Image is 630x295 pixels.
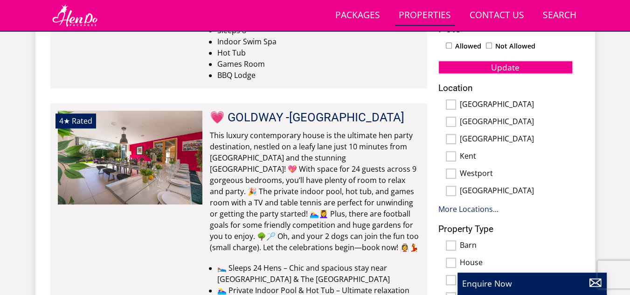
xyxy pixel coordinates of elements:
a: [GEOGRAPHIC_DATA] [289,110,404,124]
img: open-uri20250324-20842-d71f4l.original. [58,111,202,204]
label: Barn [460,241,573,251]
a: 💗 GOLDWAY [210,110,283,124]
a: Packages [332,5,384,26]
h3: Property Type [438,224,573,234]
label: Allowed [455,41,481,51]
button: Update [438,61,573,74]
li: Hot Tub [217,47,420,58]
li: 🛌 Sleeps 24 Hens – Chic and spacious stay near [GEOGRAPHIC_DATA] & The [GEOGRAPHIC_DATA] [217,262,420,285]
label: Not Allowed [495,41,535,51]
span: Update [491,62,519,73]
span: - [286,110,404,124]
li: Indoor Swim Spa [217,36,420,47]
label: [GEOGRAPHIC_DATA] [460,134,573,145]
p: Enquire Now [462,277,602,289]
a: Properties [395,5,455,26]
a: Search [539,5,580,26]
label: House [460,258,573,268]
span: Rated [72,116,92,126]
li: Games Room [217,58,420,70]
label: [GEOGRAPHIC_DATA] [460,186,573,197]
a: 4★ Rated [58,111,202,204]
a: More Locations... [438,204,498,214]
img: Hen Do Packages [50,4,99,27]
p: This luxury contemporary house is the ultimate hen party destination, nestled on a leafy lane jus... [210,130,420,253]
label: [GEOGRAPHIC_DATA] [460,117,573,127]
label: [GEOGRAPHIC_DATA] [460,100,573,110]
a: Contact Us [466,5,528,26]
h3: Pets [438,22,573,35]
h3: Location [438,83,573,93]
span: 💗 GOLDWAY has a 4 star rating under the Quality in Tourism Scheme [59,116,70,126]
label: Westport [460,169,573,179]
li: BBQ Lodge [217,70,420,81]
label: Kent [460,152,573,162]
